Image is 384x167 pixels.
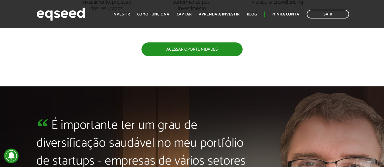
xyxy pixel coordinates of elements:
a: Captar [177,12,192,16]
a: Blog [247,12,257,16]
a: Acessar oportunidades [141,42,243,56]
a: Sair [307,10,349,18]
a: Minha conta [272,12,299,16]
img: EqSeed [36,6,85,22]
a: Como funciona [137,12,169,16]
a: Aprenda a investir [199,12,240,16]
a: Investir [112,12,130,16]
